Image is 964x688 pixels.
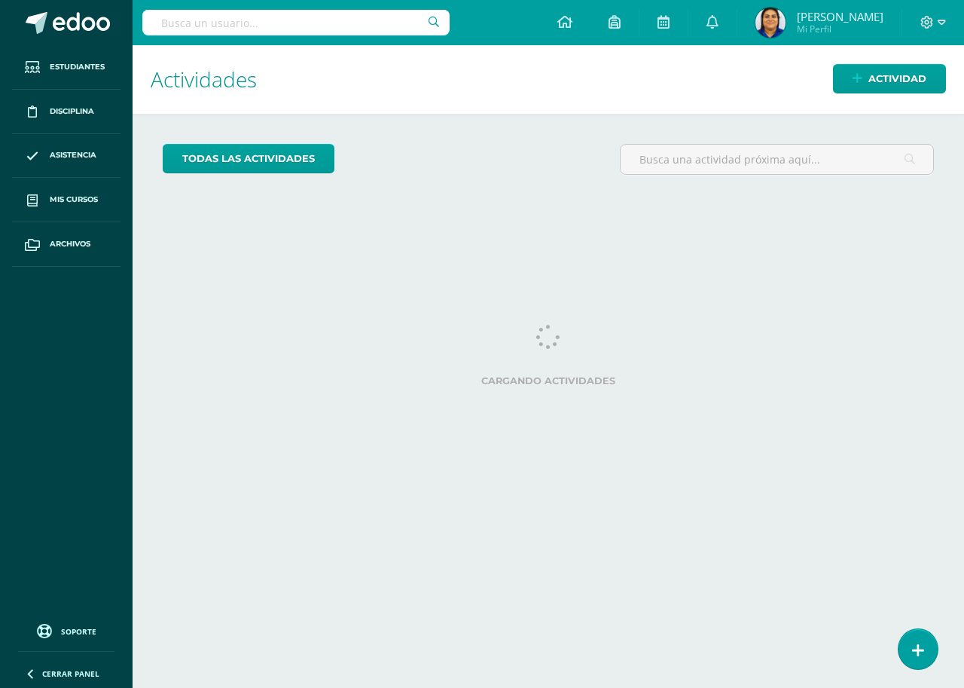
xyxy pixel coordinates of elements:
span: Cerrar panel [42,668,99,679]
a: Estudiantes [12,45,120,90]
span: Soporte [61,626,96,637]
a: todas las Actividades [163,144,334,173]
a: Soporte [18,620,114,641]
h1: Actividades [151,45,946,114]
a: Archivos [12,222,120,267]
span: Asistencia [50,149,96,161]
span: Mis cursos [50,194,98,206]
span: [PERSON_NAME] [797,9,883,24]
a: Asistencia [12,134,120,179]
a: Actividad [833,64,946,93]
img: a5e77f9f7bcd106dd1e8203e9ef801de.png [755,8,786,38]
input: Busca una actividad próxima aquí... [621,145,933,174]
span: Disciplina [50,105,94,118]
label: Cargando actividades [163,375,934,387]
span: Mi Perfil [797,23,883,35]
span: Actividad [868,65,926,93]
span: Archivos [50,238,90,250]
a: Mis cursos [12,178,120,222]
a: Disciplina [12,90,120,134]
span: Estudiantes [50,61,105,73]
input: Busca un usuario... [142,10,450,35]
